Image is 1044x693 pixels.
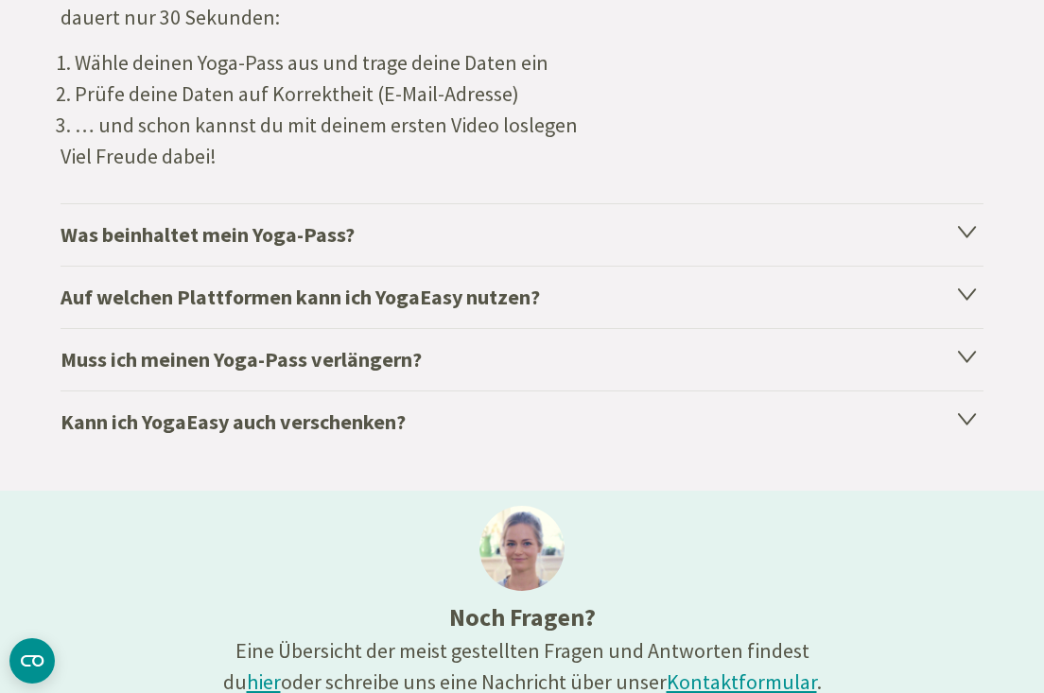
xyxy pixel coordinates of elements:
h3: Noch Fragen? [207,598,837,635]
li: Prüfe deine Daten auf Korrektheit (E-Mail-Adresse) [75,78,983,110]
h4: Was beinhaltet mein Yoga-Pass? [61,203,983,266]
li: Wähle deinen Yoga-Pass aus und trage deine Daten ein [75,47,983,78]
h4: Kann ich YogaEasy auch verschenken? [61,390,983,453]
li: … und schon kannst du mit deinem ersten Video loslegen [75,110,983,141]
h4: Muss ich meinen Yoga-Pass verlängern? [61,328,983,390]
button: CMP-Widget öffnen [9,638,55,684]
img: ines@1x.jpg [479,506,565,591]
h4: Auf welchen Plattformen kann ich YogaEasy nutzen? [61,266,983,328]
